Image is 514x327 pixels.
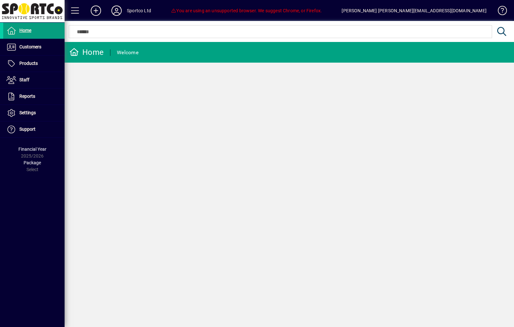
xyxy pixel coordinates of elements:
[24,160,41,165] span: Package
[171,8,322,13] span: You are using an unsupported browser. We suggest Chrome, or Firefox.
[19,110,36,115] span: Settings
[3,88,65,105] a: Reports
[18,147,46,152] span: Financial Year
[19,44,41,49] span: Customers
[342,5,487,16] div: [PERSON_NAME] [PERSON_NAME][EMAIL_ADDRESS][DOMAIN_NAME]
[3,105,65,121] a: Settings
[19,28,31,33] span: Home
[19,127,36,132] span: Support
[493,1,506,22] a: Knowledge Base
[117,47,139,58] div: Welcome
[127,5,151,16] div: Sportco Ltd
[3,121,65,138] a: Support
[3,39,65,55] a: Customers
[19,94,35,99] span: Reports
[69,47,104,57] div: Home
[3,56,65,72] a: Products
[86,5,106,16] button: Add
[3,72,65,88] a: Staff
[106,5,127,16] button: Profile
[19,61,38,66] span: Products
[19,77,29,82] span: Staff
